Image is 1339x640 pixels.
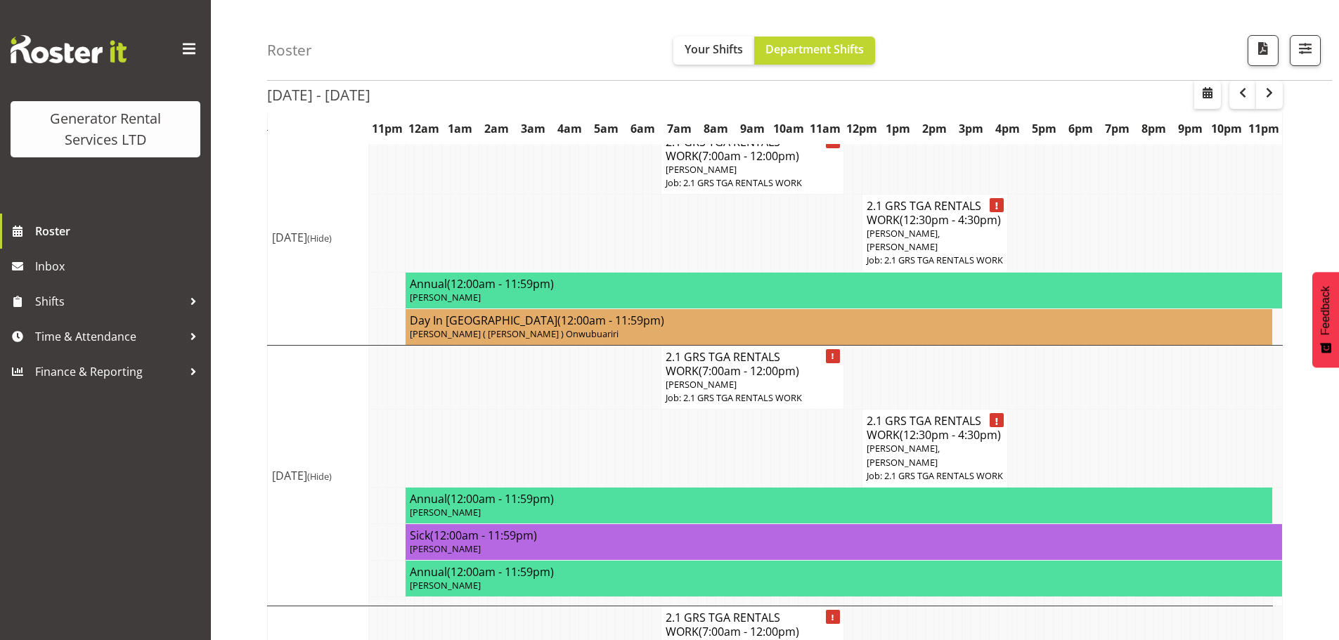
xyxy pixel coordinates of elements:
th: 4am [552,112,588,145]
span: [PERSON_NAME] [666,378,737,391]
span: [PERSON_NAME], [PERSON_NAME] [867,227,940,253]
span: [PERSON_NAME] ( [PERSON_NAME] ) Onwubuariri [410,327,619,340]
th: 11am [807,112,843,145]
button: Department Shifts [754,37,875,65]
h4: Annual [410,277,1278,291]
h4: 2.1 GRS TGA RENTALS WORK [867,199,1004,227]
span: Time & Attendance [35,326,183,347]
span: (7:00am - 12:00pm) [699,148,799,164]
th: 2am [479,112,515,145]
span: (12:00am - 11:59pm) [447,276,554,292]
span: [PERSON_NAME] [410,579,481,592]
p: Job: 2.1 GRS TGA RENTALS WORK [867,254,1004,267]
th: 3pm [953,112,990,145]
button: Filter Shifts [1290,35,1321,66]
span: Roster [35,221,204,242]
span: Inbox [35,256,204,277]
span: Feedback [1319,286,1332,335]
button: Feedback - Show survey [1312,272,1339,367]
th: 6am [624,112,661,145]
th: 12am [406,112,442,145]
h4: Day In [GEOGRAPHIC_DATA] [410,313,1268,327]
th: 3am [515,112,552,145]
button: Select a specific date within the roster. [1194,81,1221,109]
span: [PERSON_NAME] [410,506,481,518]
h4: 2.1 GRS TGA RENTALS WORK [666,350,839,378]
span: (7:00am - 12:00pm) [699,624,799,639]
h4: 2.1 GRS TGA RENTALS WORK [666,135,839,163]
span: [PERSON_NAME] [666,163,737,176]
th: 1pm [880,112,917,145]
td: [DATE] [268,345,369,606]
span: (7:00am - 12:00pm) [699,363,799,379]
h4: Roster [267,42,312,58]
span: [PERSON_NAME], [PERSON_NAME] [867,442,940,468]
h4: 2.1 GRS TGA RENTALS WORK [867,414,1004,442]
th: 2pm [917,112,953,145]
th: 6pm [1063,112,1099,145]
span: (Hide) [307,470,332,483]
button: Your Shifts [673,37,754,65]
span: Department Shifts [765,41,864,57]
th: 8am [697,112,734,145]
h2: [DATE] - [DATE] [267,86,370,104]
span: [PERSON_NAME] [410,542,481,555]
span: (12:00am - 11:59pm) [447,491,554,507]
p: Job: 2.1 GRS TGA RENTALS WORK [666,391,839,405]
h4: Annual [410,565,1278,579]
span: Finance & Reporting [35,361,183,382]
th: 10pm [1208,112,1245,145]
th: 11pm [369,112,406,145]
th: 8pm [1136,112,1172,145]
span: (12:00am - 11:59pm) [430,528,537,543]
img: Rosterit website logo [11,35,127,63]
th: 11pm [1245,112,1282,145]
span: (12:30pm - 4:30pm) [900,427,1001,443]
button: Download a PDF of the roster according to the set date range. [1248,35,1279,66]
th: 5pm [1026,112,1063,145]
p: Job: 2.1 GRS TGA RENTALS WORK [867,469,1004,483]
th: 9pm [1172,112,1209,145]
span: Your Shifts [685,41,743,57]
th: 10am [770,112,807,145]
span: (12:00am - 11:59pm) [447,564,554,580]
th: 4pm [990,112,1026,145]
span: (12:00am - 11:59pm) [557,313,664,328]
th: 1am [442,112,479,145]
th: 9am [734,112,770,145]
th: 12pm [843,112,880,145]
th: 7pm [1099,112,1136,145]
h4: 2.1 GRS TGA RENTALS WORK [666,610,839,639]
span: [PERSON_NAME] [410,291,481,303]
span: (12:30pm - 4:30pm) [900,212,1001,228]
th: 7am [661,112,697,145]
td: [DATE] [268,130,369,345]
h4: Annual [410,492,1268,506]
span: (Hide) [307,232,332,244]
h4: Sick [410,528,1278,542]
p: Job: 2.1 GRS TGA RENTALS WORK [666,176,839,190]
div: Generator Rental Services LTD [25,108,186,150]
span: Shifts [35,291,183,312]
th: 5am [588,112,625,145]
